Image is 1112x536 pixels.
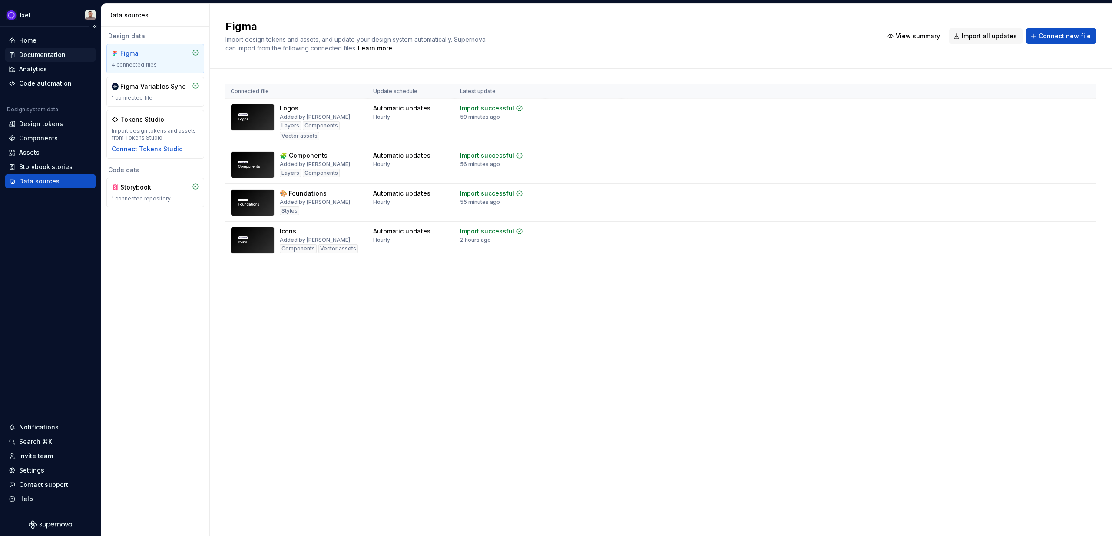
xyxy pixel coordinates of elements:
[5,33,96,47] a: Home
[460,151,514,160] div: Import successful
[460,227,514,236] div: Import successful
[29,520,72,529] svg: Supernova Logo
[19,437,52,446] div: Search ⌘K
[280,189,327,198] div: 🎨 Foundations
[280,169,301,177] div: Layers
[358,44,392,53] a: Learn more
[5,449,96,463] a: Invite team
[1026,28,1096,44] button: Connect new file
[5,420,96,434] button: Notifications
[5,77,96,90] a: Code automation
[318,244,358,253] div: Vector assets
[460,199,500,206] div: 55 minutes ago
[949,28,1023,44] button: Import all updates
[19,177,60,186] div: Data sources
[280,227,296,236] div: Icons
[112,94,199,101] div: 1 connected file
[280,244,317,253] div: Components
[280,206,299,215] div: Styles
[373,199,390,206] div: Hourly
[108,11,206,20] div: Data sources
[455,84,545,99] th: Latest update
[19,423,59,432] div: Notifications
[19,36,36,45] div: Home
[373,151,430,160] div: Automatic updates
[85,10,96,20] img: Alberto Roldán
[357,45,394,52] span: .
[19,120,63,128] div: Design tokens
[106,32,204,40] div: Design data
[280,236,350,243] div: Added by [PERSON_NAME]
[1039,32,1091,40] span: Connect new file
[460,104,514,113] div: Import successful
[460,236,491,243] div: 2 hours ago
[5,62,96,76] a: Analytics
[883,28,946,44] button: View summary
[280,199,350,206] div: Added by [PERSON_NAME]
[19,466,44,475] div: Settings
[5,160,96,174] a: Storybook stories
[225,20,873,33] h2: Figma
[368,84,455,99] th: Update schedule
[373,161,390,168] div: Hourly
[373,113,390,120] div: Hourly
[112,145,183,153] button: Connect Tokens Studio
[280,132,319,140] div: Vector assets
[19,480,68,489] div: Contact support
[5,478,96,492] button: Contact support
[280,113,350,120] div: Added by [PERSON_NAME]
[280,104,298,113] div: Logos
[120,49,162,58] div: Figma
[373,104,430,113] div: Automatic updates
[112,195,199,202] div: 1 connected repository
[19,65,47,73] div: Analytics
[5,117,96,131] a: Design tokens
[89,20,101,33] button: Collapse sidebar
[7,106,58,113] div: Design system data
[460,161,500,168] div: 56 minutes ago
[460,189,514,198] div: Import successful
[373,189,430,198] div: Automatic updates
[5,146,96,160] a: Assets
[303,121,340,130] div: Components
[5,435,96,449] button: Search ⌘K
[6,10,17,20] img: 868fd657-9a6c-419b-b302-5d6615f36a2c.png
[280,161,350,168] div: Added by [PERSON_NAME]
[2,6,99,24] button: IxelAlberto Roldán
[106,178,204,207] a: Storybook1 connected repository
[5,492,96,506] button: Help
[19,79,72,88] div: Code automation
[373,227,430,236] div: Automatic updates
[106,77,204,107] a: Figma Variables Sync1 connected file
[225,36,487,52] span: Import design tokens and assets, and update your design system automatically. Supernova can impor...
[5,48,96,62] a: Documentation
[112,127,199,141] div: Import design tokens and assets from Tokens Studio
[120,183,162,192] div: Storybook
[5,174,96,188] a: Data sources
[106,44,204,73] a: Figma4 connected files
[120,82,185,91] div: Figma Variables Sync
[303,169,340,177] div: Components
[106,110,204,159] a: Tokens StudioImport design tokens and assets from Tokens StudioConnect Tokens Studio
[280,151,328,160] div: 🧩 Components
[896,32,940,40] span: View summary
[120,115,164,124] div: Tokens Studio
[962,32,1017,40] span: Import all updates
[20,11,30,20] div: Ixel
[280,121,301,130] div: Layers
[19,163,73,171] div: Storybook stories
[19,148,40,157] div: Assets
[19,452,53,460] div: Invite team
[5,463,96,477] a: Settings
[19,50,66,59] div: Documentation
[106,166,204,174] div: Code data
[373,236,390,243] div: Hourly
[225,84,368,99] th: Connected file
[19,134,58,143] div: Components
[112,61,199,68] div: 4 connected files
[5,131,96,145] a: Components
[19,495,33,503] div: Help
